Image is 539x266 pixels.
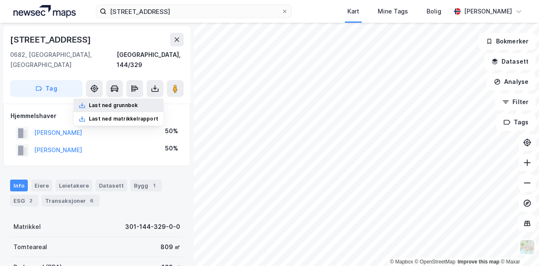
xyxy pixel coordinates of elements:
div: Transaksjoner [42,195,99,207]
button: Filter [495,94,536,110]
button: Analyse [487,73,536,90]
div: ESG [10,195,38,207]
button: Datasett [484,53,536,70]
div: Tomteareal [13,242,47,252]
div: Last ned grunnbok [89,102,138,109]
div: Matrikkel [13,222,41,232]
div: 0682, [GEOGRAPHIC_DATA], [GEOGRAPHIC_DATA] [10,50,117,70]
div: Kart [347,6,359,16]
div: [PERSON_NAME] [464,6,512,16]
button: Tag [10,80,83,97]
button: Bokmerker [479,33,536,50]
div: Bolig [427,6,441,16]
div: Mine Tags [378,6,408,16]
img: logo.a4113a55bc3d86da70a041830d287a7e.svg [13,5,76,18]
div: [GEOGRAPHIC_DATA], 144/329 [117,50,184,70]
div: 301-144-329-0-0 [125,222,180,232]
div: 50% [165,143,178,153]
div: Leietakere [56,180,92,191]
div: Datasett [96,180,127,191]
div: 1 [150,181,158,190]
div: [STREET_ADDRESS] [10,33,93,46]
a: Mapbox [390,259,413,265]
div: 809 ㎡ [160,242,180,252]
div: 6 [88,196,96,205]
div: Eiere [31,180,52,191]
a: OpenStreetMap [415,259,456,265]
div: Info [10,180,28,191]
div: 2 [27,196,35,205]
a: Improve this map [458,259,499,265]
iframe: Chat Widget [497,226,539,266]
div: Last ned matrikkelrapport [89,116,158,122]
button: Tags [496,114,536,131]
input: Søk på adresse, matrikkel, gårdeiere, leietakere eller personer [107,5,281,18]
div: Hjemmelshaver [11,111,183,121]
div: Bygg [131,180,162,191]
div: 50% [165,126,178,136]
